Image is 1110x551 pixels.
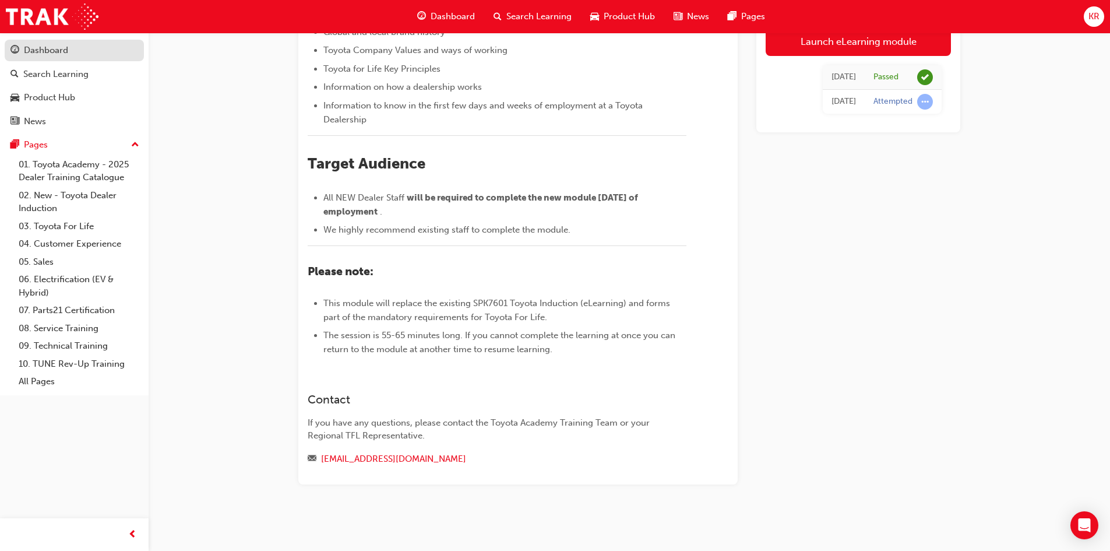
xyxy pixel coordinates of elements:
[380,206,382,217] span: .
[14,355,144,373] a: 10. TUNE Rev-Up Training
[24,44,68,57] div: Dashboard
[10,93,19,103] span: car-icon
[323,192,640,217] span: will be required to complete the new module [DATE] of employment
[14,217,144,236] a: 03. Toyota For Life
[718,5,774,29] a: pages-iconPages
[6,3,98,30] img: Trak
[24,115,46,128] div: News
[321,454,466,464] a: [EMAIL_ADDRESS][DOMAIN_NAME]
[323,192,404,203] span: All NEW Dealer Staff
[14,320,144,338] a: 08. Service Training
[741,10,765,23] span: Pages
[10,140,19,150] span: pages-icon
[506,10,572,23] span: Search Learning
[24,91,75,104] div: Product Hub
[308,155,425,173] span: Target Audience
[687,10,709,23] span: News
[1088,10,1100,23] span: KR
[917,69,933,85] span: learningRecordVerb_PASS-icon
[24,138,48,152] div: Pages
[766,27,951,56] a: Launch eLearning module
[10,117,19,127] span: news-icon
[674,9,682,24] span: news-icon
[14,337,144,355] a: 09. Technical Training
[5,37,144,134] button: DashboardSearch LearningProduct HubNews
[5,40,144,61] a: Dashboard
[14,301,144,320] a: 07. Parts21 Certification
[5,64,144,85] a: Search Learning
[5,111,144,132] a: News
[308,452,686,466] div: Email
[431,10,475,23] span: Dashboard
[323,82,482,92] span: Information on how a dealership works
[417,9,426,24] span: guage-icon
[23,68,89,81] div: Search Learning
[14,156,144,187] a: 01. Toyota Academy - 2025 Dealer Training Catalogue
[1070,511,1098,539] div: Open Intercom Messenger
[14,187,144,217] a: 02. New - Toyota Dealer Induction
[128,528,137,542] span: prev-icon
[14,253,144,271] a: 05. Sales
[308,393,686,406] h3: Contact
[728,9,737,24] span: pages-icon
[323,45,508,55] span: Toyota Company Values and ways of working
[408,5,484,29] a: guage-iconDashboard
[604,10,655,23] span: Product Hub
[5,134,144,156] button: Pages
[14,271,144,301] a: 06. Electrification (EV & Hybrid)
[873,96,912,107] div: Attempted
[590,9,599,24] span: car-icon
[484,5,581,29] a: search-iconSearch Learning
[323,64,441,74] span: Toyota for Life Key Principles
[917,94,933,110] span: learningRecordVerb_ATTEMPT-icon
[5,87,144,108] a: Product Hub
[10,69,19,80] span: search-icon
[10,45,19,56] span: guage-icon
[664,5,718,29] a: news-iconNews
[581,5,664,29] a: car-iconProduct Hub
[131,138,139,153] span: up-icon
[323,224,570,235] span: We highly recommend existing staff to complete the module.
[831,95,856,108] div: Wed Jul 23 2025 15:32:16 GMT+1000 (Australian Eastern Standard Time)
[308,454,316,465] span: email-icon
[308,416,686,443] div: If you have any questions, please contact the Toyota Academy Training Team or your Regional TFL R...
[873,72,898,83] div: Passed
[14,235,144,253] a: 04. Customer Experience
[323,100,645,125] span: Information to know in the first few days and weeks of employment at a Toyota Dealership
[831,71,856,84] div: Thu Jul 24 2025 10:31:49 GMT+1000 (Australian Eastern Standard Time)
[494,9,502,24] span: search-icon
[323,298,672,322] span: This module will replace the existing SPK7601 Toyota Induction (eLearning) and forms part of the ...
[323,27,445,37] span: Global and local brand history
[14,373,144,391] a: All Pages
[1084,6,1104,27] button: KR
[308,265,373,278] span: Please note:
[323,330,678,355] span: The session is 55-65 minutes long. If you cannot complete the learning at once you can return to ...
